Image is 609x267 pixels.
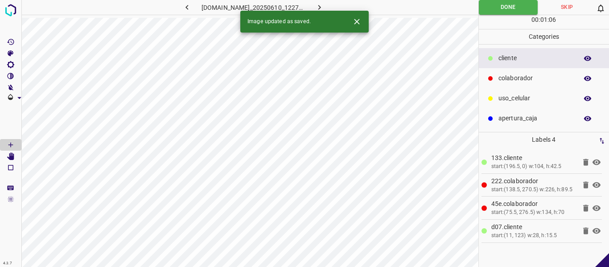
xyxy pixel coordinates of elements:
div: start:(196.5, 0) w:104, h:42.5 [491,163,576,171]
p: 01 [540,15,547,25]
img: logo [3,2,19,18]
p: 06 [549,15,556,25]
button: Close [349,13,365,30]
div: 4.3.7 [1,260,14,267]
h6: [DOMAIN_NAME]_20250610_122718_000008880.jpg [202,2,305,15]
p: 133.​​cliente [491,153,576,163]
p: uso_celular [498,94,573,103]
p: 222.colaborador [491,177,576,186]
p: ​​cliente [498,53,573,63]
p: 45e.colaborador [491,199,576,209]
p: Labels 4 [481,132,607,147]
div: start:(75.5, 276.5) w:134, h:70 [491,209,576,217]
p: 00 [531,15,539,25]
p: d07.​​cliente [491,222,576,232]
div: : : [531,15,556,29]
p: colaborador [498,74,573,83]
div: start:(138.5, 270.5) w:226, h:89.5 [491,186,576,194]
p: apertura_caja [498,114,573,123]
span: Image updated as saved. [247,18,311,26]
div: start:(11, 123) w:28, h:15.5 [491,232,576,240]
